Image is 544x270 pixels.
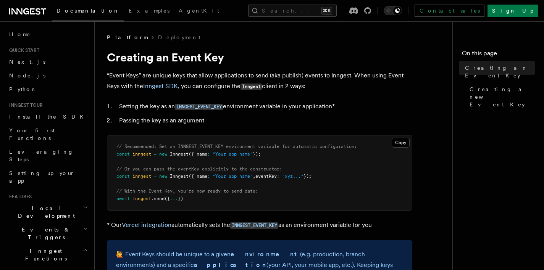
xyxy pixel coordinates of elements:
span: Creating an Event Key [465,64,535,79]
button: Copy [392,138,410,148]
code: Inngest [241,84,262,90]
span: "Your app name" [213,151,253,157]
span: new [159,174,167,179]
a: Creating an Event Key [462,61,535,82]
a: Vercel integration [122,221,171,228]
span: const [116,174,130,179]
code: INNGEST_EVENT_KEY [230,222,278,229]
span: // Recommended: Set an INNGEST_EVENT_KEY environment variable for automatic configuration: [116,144,357,149]
a: Documentation [52,2,124,21]
span: await [116,196,130,201]
a: Your first Functions [6,124,90,145]
a: Home [6,27,90,41]
span: Home [9,31,31,38]
a: AgentKit [174,2,224,21]
a: Creating a new Event Key [467,82,535,111]
span: , [253,174,255,179]
span: "xyz..." [282,174,303,179]
a: Sign Up [488,5,538,17]
p: “Event Keys” are unique keys that allow applications to send (aka publish) events to Inngest. Whe... [107,70,412,92]
span: = [154,174,157,179]
a: Deployment [158,34,200,41]
span: .send [151,196,165,201]
span: eventKey [255,174,277,179]
span: Your first Functions [9,127,55,141]
span: Documentation [56,8,119,14]
a: Examples [124,2,174,21]
a: Node.js [6,69,90,82]
a: INNGEST_EVENT_KEY [175,103,223,110]
span: = [154,151,157,157]
span: inngest [132,196,151,201]
span: Features [6,194,32,200]
span: Local Development [6,204,83,220]
span: ({ name [189,174,207,179]
a: Next.js [6,55,90,69]
span: Install the SDK [9,114,88,120]
span: Events & Triggers [6,226,83,241]
strong: application [194,261,266,268]
button: Local Development [6,201,90,223]
span: Leveraging Steps [9,149,74,162]
a: Inngest SDK [143,82,178,90]
span: Quick start [6,47,39,53]
span: : [277,174,279,179]
span: // Or you can pass the eventKey explicitly to the constructor: [116,166,282,172]
button: Inngest Functions [6,244,90,265]
span: Next.js [9,59,45,65]
button: Search...⌘K [248,5,337,17]
span: AgentKit [179,8,219,14]
span: Creating a new Event Key [470,85,535,108]
span: inngest [132,151,151,157]
a: Contact sales [415,5,484,17]
a: Leveraging Steps [6,145,90,166]
h1: Creating an Event Key [107,50,412,64]
kbd: ⌘K [321,7,332,14]
code: INNGEST_EVENT_KEY [175,104,223,110]
strong: environment [231,251,300,258]
span: Python [9,86,37,92]
span: }); [303,174,312,179]
span: Examples [129,8,169,14]
span: Setting up your app [9,170,75,184]
span: Inngest [170,151,189,157]
a: Python [6,82,90,96]
span: inngest [132,174,151,179]
span: }); [253,151,261,157]
button: Toggle dark mode [384,6,402,15]
span: "Your app name" [213,174,253,179]
span: ({ [165,196,170,201]
span: Inngest [170,174,189,179]
li: Setting the key as an environment variable in your application* [117,101,412,112]
span: // With the Event Key, you're now ready to send data: [116,188,258,194]
li: Passing the key as an argument [117,115,412,126]
span: Platform [107,34,147,41]
a: Setting up your app [6,166,90,188]
p: * Our automatically sets the as an environment variable for you [107,220,412,231]
span: Inngest Functions [6,247,82,262]
a: INNGEST_EVENT_KEY [230,221,278,228]
span: ... [170,196,178,201]
h4: On this page [462,49,535,61]
a: Install the SDK [6,110,90,124]
span: }) [178,196,183,201]
span: new [159,151,167,157]
span: ({ name [189,151,207,157]
span: : [207,174,210,179]
span: Node.js [9,72,45,79]
span: const [116,151,130,157]
span: : [207,151,210,157]
button: Events & Triggers [6,223,90,244]
span: Inngest tour [6,102,43,108]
